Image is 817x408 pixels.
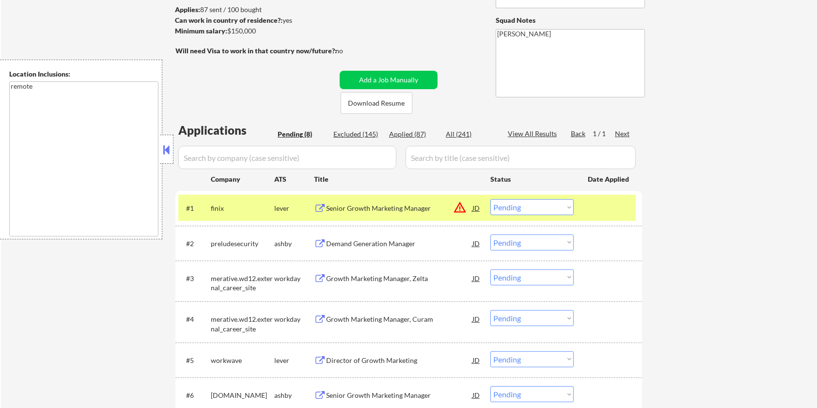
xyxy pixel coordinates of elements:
div: Growth Marketing Manager, Zelta [326,274,472,283]
div: Applications [178,125,274,136]
button: Add a Job Manually [340,71,438,89]
div: Director of Growth Marketing [326,356,472,365]
div: JD [471,386,481,404]
div: no [335,46,363,56]
div: Senior Growth Marketing Manager [326,391,472,400]
div: 87 sent / 100 bought [175,5,336,15]
strong: Can work in country of residence?: [175,16,283,24]
div: Back [571,129,586,139]
input: Search by company (case sensitive) [178,146,396,169]
div: Growth Marketing Manager, Curam [326,314,472,324]
div: Title [314,174,481,184]
div: #4 [186,314,203,324]
div: Date Applied [588,174,630,184]
div: #3 [186,274,203,283]
button: warning_amber [453,201,467,214]
div: Excluded (145) [333,129,382,139]
strong: Will need Visa to work in that country now/future?: [175,47,337,55]
div: $150,000 [175,26,336,36]
div: #5 [186,356,203,365]
div: JD [471,351,481,369]
div: [DOMAIN_NAME] [211,391,274,400]
div: workwave [211,356,274,365]
div: Location Inclusions: [9,69,158,79]
div: ashby [274,239,314,249]
div: lever [274,356,314,365]
div: yes [175,16,333,25]
div: workday [274,274,314,283]
div: merative.wd12.external_career_site [211,314,274,333]
div: #6 [186,391,203,400]
div: lever [274,204,314,213]
strong: Minimum salary: [175,27,227,35]
div: merative.wd12.external_career_site [211,274,274,293]
div: ashby [274,391,314,400]
div: JD [471,310,481,328]
div: View All Results [508,129,560,139]
div: JD [471,269,481,287]
div: Senior Growth Marketing Manager [326,204,472,213]
div: preludesecurity [211,239,274,249]
button: Download Resume [341,92,412,114]
div: finix [211,204,274,213]
input: Search by title (case sensitive) [406,146,636,169]
div: Status [490,170,574,188]
div: workday [274,314,314,324]
div: Next [615,129,630,139]
div: Demand Generation Manager [326,239,472,249]
div: Pending (8) [278,129,326,139]
div: Company [211,174,274,184]
div: ATS [274,174,314,184]
div: JD [471,199,481,217]
div: #1 [186,204,203,213]
div: Squad Notes [496,16,645,25]
div: Applied (87) [389,129,438,139]
div: JD [471,235,481,252]
div: 1 / 1 [593,129,615,139]
div: #2 [186,239,203,249]
strong: Applies: [175,5,200,14]
div: All (241) [446,129,494,139]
